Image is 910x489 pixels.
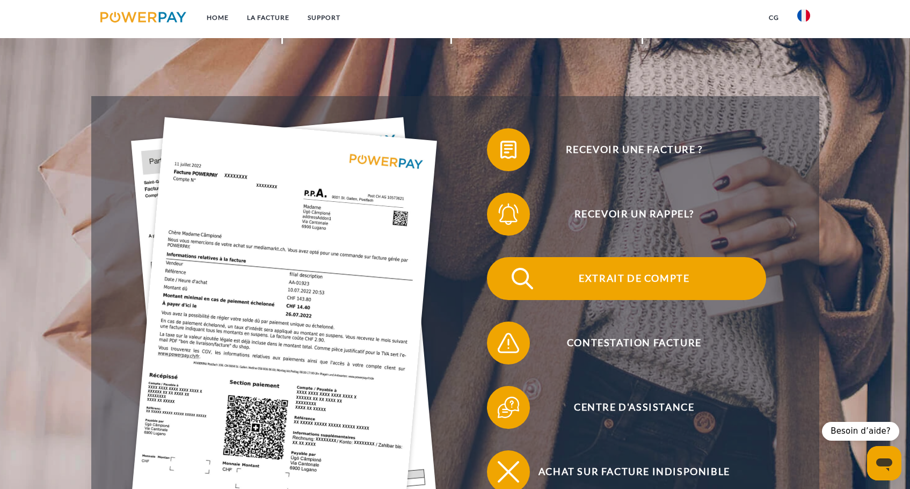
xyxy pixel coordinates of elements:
[487,193,766,236] button: Recevoir un rappel?
[503,322,766,364] span: Contestation Facture
[867,446,901,480] iframe: Bouton de lancement de la fenêtre de messagerie, conversation en cours
[100,12,187,23] img: logo-powerpay.svg
[487,386,766,429] button: Centre d'assistance
[495,201,522,228] img: qb_bell.svg
[495,136,522,163] img: qb_bill.svg
[760,8,788,27] a: CG
[495,330,522,356] img: qb_warning.svg
[503,386,766,429] span: Centre d'assistance
[495,394,522,421] img: qb_help.svg
[503,128,766,171] span: Recevoir une facture ?
[299,8,350,27] a: Support
[495,458,522,485] img: qb_close.svg
[487,128,766,171] button: Recevoir une facture ?
[797,9,810,22] img: fr
[503,193,766,236] span: Recevoir un rappel?
[487,257,766,300] button: Extrait de compte
[487,322,766,364] button: Contestation Facture
[238,8,299,27] a: LA FACTURE
[503,257,766,300] span: Extrait de compte
[509,265,536,292] img: qb_search.svg
[822,422,899,441] div: Besoin d’aide?
[198,8,238,27] a: Home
